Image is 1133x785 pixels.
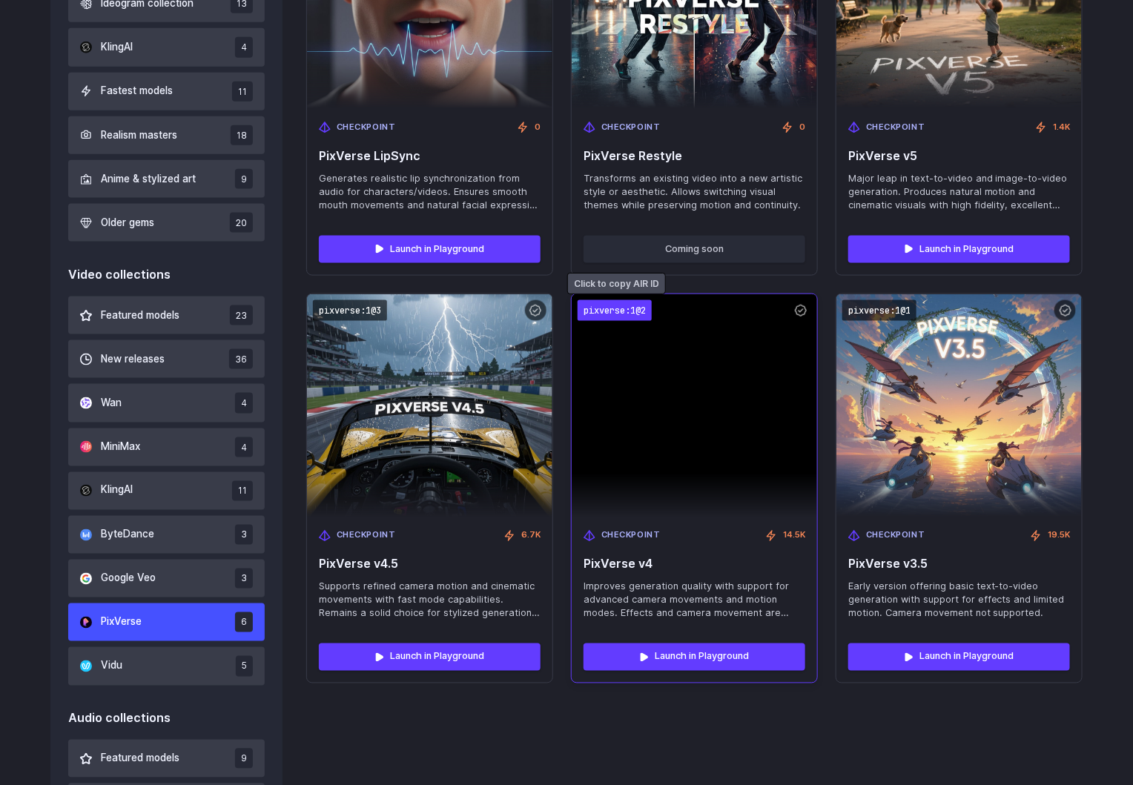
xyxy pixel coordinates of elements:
[68,265,265,285] div: Video collections
[601,121,661,134] span: Checkpoint
[68,73,265,110] button: Fastest models 11
[799,121,805,134] span: 0
[235,37,253,57] span: 4
[68,28,265,66] button: KlingAI 4
[601,529,661,543] span: Checkpoint
[578,300,652,322] code: pixverse:1@2
[68,709,265,729] div: Audio collections
[584,643,805,670] a: Launch in Playground
[230,213,253,233] span: 20
[68,740,265,778] button: Featured models 9
[313,300,387,322] code: pixverse:1@3
[101,308,179,324] span: Featured models
[68,116,265,154] button: Realism masters 18
[866,121,925,134] span: Checkpoint
[848,172,1070,212] span: Major leap in text-to-video and image-to-video generation. Produces natural motion and cinematic ...
[68,516,265,554] button: ByteDance 3
[842,300,916,322] code: pixverse:1@1
[235,749,253,769] span: 9
[101,215,154,231] span: Older gems
[235,569,253,589] span: 3
[535,121,541,134] span: 0
[235,612,253,632] span: 6
[101,751,179,767] span: Featured models
[101,171,196,188] span: Anime & stylized art
[584,149,805,163] span: PixVerse Restyle
[68,297,265,334] button: Featured models 23
[235,393,253,413] span: 4
[307,294,552,517] img: PixVerse v4.5
[783,529,805,543] span: 14.5K
[836,294,1082,517] img: PixVerse v3.5
[101,39,133,56] span: KlingAI
[521,529,541,543] span: 6.7K
[101,527,154,543] span: ByteDance
[319,149,541,163] span: PixVerse LipSync
[848,149,1070,163] span: PixVerse v5
[101,351,165,368] span: New releases
[101,83,173,99] span: Fastest models
[584,557,805,572] span: PixVerse v4
[68,603,265,641] button: PixVerse 6
[848,557,1070,572] span: PixVerse v3.5
[584,172,805,212] span: Transforms an existing video into a new artistic style or aesthetic. Allows switching visual them...
[232,82,253,102] span: 11
[232,481,253,501] span: 11
[68,340,265,378] button: New releases 36
[1053,121,1070,134] span: 1.4K
[230,305,253,325] span: 23
[235,437,253,457] span: 4
[231,125,253,145] span: 18
[319,172,541,212] span: Generates realistic lip synchronization from audio for characters/videos. Ensures smooth mouth mo...
[236,656,253,676] span: 5
[848,580,1070,620] span: Early version offering basic text-to-video generation with support for effects and limited motion...
[848,643,1070,670] a: Launch in Playground
[68,384,265,422] button: Wan 4
[101,395,122,411] span: Wan
[229,349,253,369] span: 36
[101,571,156,587] span: Google Veo
[848,236,1070,262] a: Launch in Playground
[101,658,122,675] span: Vidu
[1048,529,1070,543] span: 19.5K
[319,580,541,620] span: Supports refined camera motion and cinematic movements with fast mode capabilities. Remains a sol...
[584,236,805,262] button: Coming soon
[319,643,541,670] a: Launch in Playground
[584,580,805,620] span: Improves generation quality with support for advanced camera movements and motion modes. Effects ...
[68,428,265,466] button: MiniMax 4
[866,529,925,543] span: Checkpoint
[68,204,265,242] button: Older gems 20
[319,236,541,262] a: Launch in Playground
[68,647,265,685] button: Vidu 5
[101,483,133,499] span: KlingAI
[337,529,396,543] span: Checkpoint
[235,169,253,189] span: 9
[101,615,142,631] span: PixVerse
[101,127,177,144] span: Realism masters
[337,121,396,134] span: Checkpoint
[68,160,265,198] button: Anime & stylized art 9
[101,439,140,455] span: MiniMax
[68,472,265,510] button: KlingAI 11
[68,560,265,597] button: Google Veo 3
[319,557,541,572] span: PixVerse v4.5
[235,525,253,545] span: 3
